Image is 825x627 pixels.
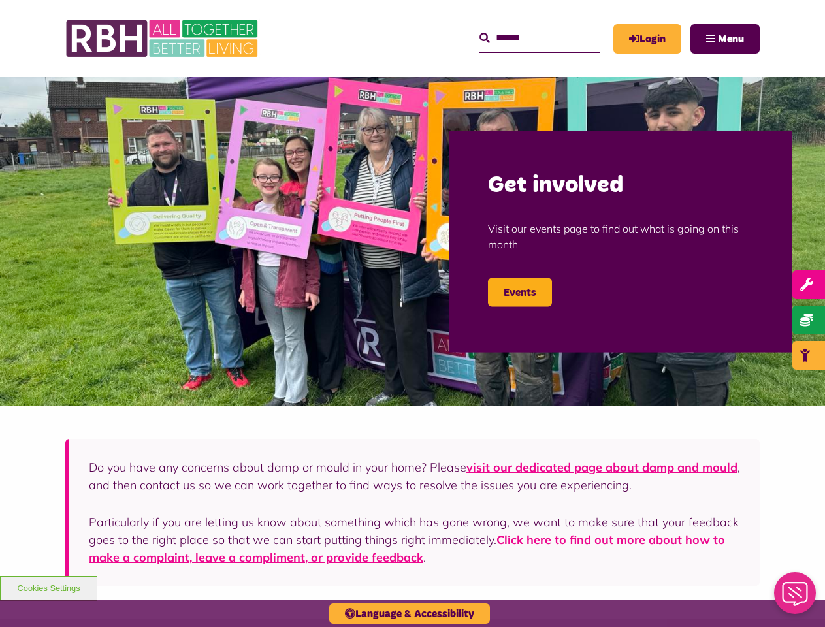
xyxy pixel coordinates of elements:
iframe: Netcall Web Assistant for live chat [766,568,825,627]
p: Do you have any concerns about damp or mould in your home? Please , and then contact us so we can... [89,458,740,494]
input: Search [479,24,600,52]
a: MyRBH [613,24,681,54]
button: Navigation [690,24,760,54]
p: Particularly if you are letting us know about something which has gone wrong, we want to make sur... [89,513,740,566]
a: visit our dedicated page about damp and mould [466,460,737,475]
img: RBH [65,13,261,64]
p: Visit our events page to find out what is going on this month [488,201,753,272]
span: Menu [718,34,744,44]
button: Language & Accessibility [329,603,490,624]
a: Events [488,278,552,307]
